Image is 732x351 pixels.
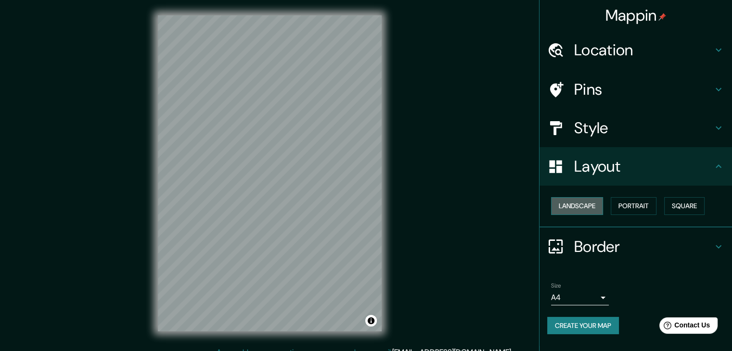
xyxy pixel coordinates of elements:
img: pin-icon.png [658,13,666,21]
div: Style [539,109,732,147]
div: Border [539,227,732,266]
h4: Layout [574,157,713,176]
button: Toggle attribution [365,315,377,326]
iframe: Help widget launcher [646,313,721,340]
button: Create your map [547,317,619,335]
h4: Mappin [605,6,667,25]
button: Square [664,197,705,215]
div: A4 [551,290,609,305]
button: Portrait [611,197,656,215]
div: Pins [539,70,732,109]
label: Size [551,281,561,289]
h4: Border [574,237,713,256]
canvas: Map [158,15,382,331]
h4: Pins [574,80,713,99]
div: Location [539,31,732,69]
button: Landscape [551,197,603,215]
h4: Style [574,118,713,138]
div: Layout [539,147,732,186]
h4: Location [574,40,713,60]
